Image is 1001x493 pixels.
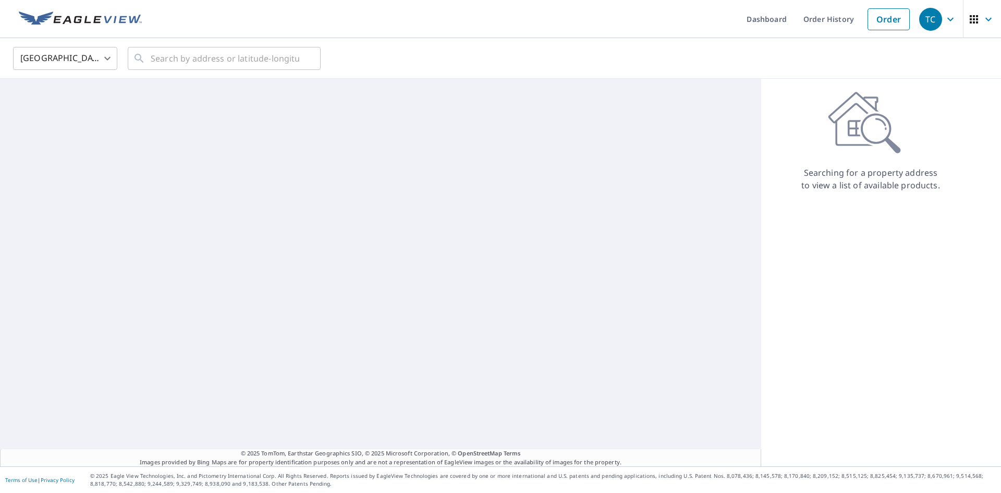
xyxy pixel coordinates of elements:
[90,472,996,488] p: © 2025 Eagle View Technologies, Inc. and Pictometry International Corp. All Rights Reserved. Repo...
[504,449,521,457] a: Terms
[919,8,942,31] div: TC
[41,476,75,484] a: Privacy Policy
[151,44,299,73] input: Search by address or latitude-longitude
[13,44,117,73] div: [GEOGRAPHIC_DATA]
[5,476,38,484] a: Terms of Use
[19,11,142,27] img: EV Logo
[801,166,941,191] p: Searching for a property address to view a list of available products.
[458,449,502,457] a: OpenStreetMap
[5,477,75,483] p: |
[241,449,521,458] span: © 2025 TomTom, Earthstar Geographics SIO, © 2025 Microsoft Corporation, ©
[868,8,910,30] a: Order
